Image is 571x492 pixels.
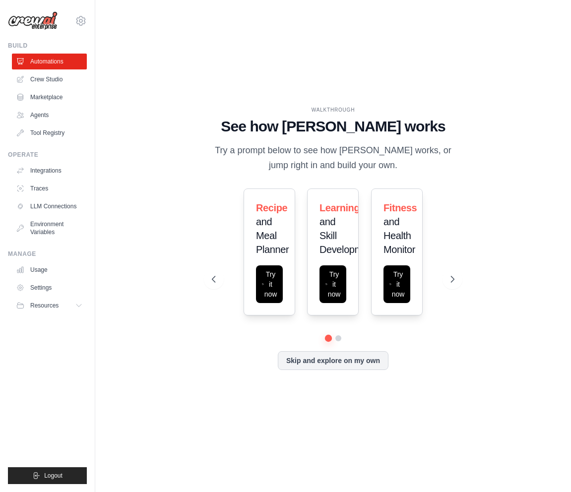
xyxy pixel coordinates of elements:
[12,216,87,240] a: Environment Variables
[8,467,87,484] button: Logout
[8,250,87,258] div: Manage
[12,54,87,69] a: Automations
[383,216,415,255] span: and Health Monitor
[256,202,287,213] span: Recipe
[383,265,410,303] button: Try it now
[256,265,283,303] button: Try it now
[12,107,87,123] a: Agents
[8,151,87,159] div: Operate
[12,163,87,179] a: Integrations
[44,472,63,480] span: Logout
[212,106,454,114] div: WALKTHROUGH
[12,125,87,141] a: Tool Registry
[12,71,87,87] a: Crew Studio
[12,298,87,313] button: Resources
[319,265,346,303] button: Try it now
[8,42,87,50] div: Build
[8,11,58,30] img: Logo
[383,202,417,213] span: Fitness
[12,198,87,214] a: LLM Connections
[319,202,360,213] span: Learning
[12,280,87,296] a: Settings
[256,216,289,255] span: and Meal Planner
[12,262,87,278] a: Usage
[212,118,454,135] h1: See how [PERSON_NAME] works
[12,89,87,105] a: Marketplace
[212,143,454,173] p: Try a prompt below to see how [PERSON_NAME] works, or jump right in and build your own.
[12,181,87,196] a: Traces
[30,302,59,309] span: Resources
[319,216,376,255] span: and Skill Development
[278,351,388,370] button: Skip and explore on my own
